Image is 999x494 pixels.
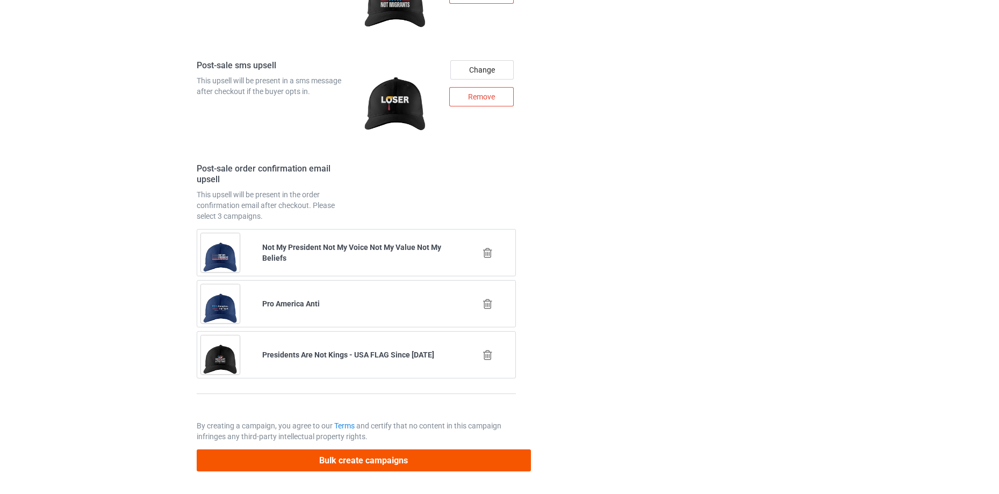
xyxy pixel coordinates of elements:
b: Pro America Anti [262,299,320,308]
b: Not My President Not My Voice Not My Value Not My Beliefs [262,243,441,262]
a: Terms [334,421,355,430]
h4: Post-sale sms upsell [197,60,353,71]
div: Change [450,60,514,80]
div: Remove [449,87,514,106]
div: This upsell will be present in the order confirmation email after checkout. Please select 3 campa... [197,189,353,221]
b: Presidents Are Not Kings - USA FLAG Since [DATE] [262,350,434,359]
p: By creating a campaign, you agree to our and certify that no content in this campaign infringes a... [197,420,516,442]
img: regular.jpg [360,60,430,148]
h4: Post-sale order confirmation email upsell [197,163,353,185]
button: Bulk create campaigns [197,449,531,471]
div: This upsell will be present in a sms message after checkout if the buyer opts in. [197,75,353,97]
